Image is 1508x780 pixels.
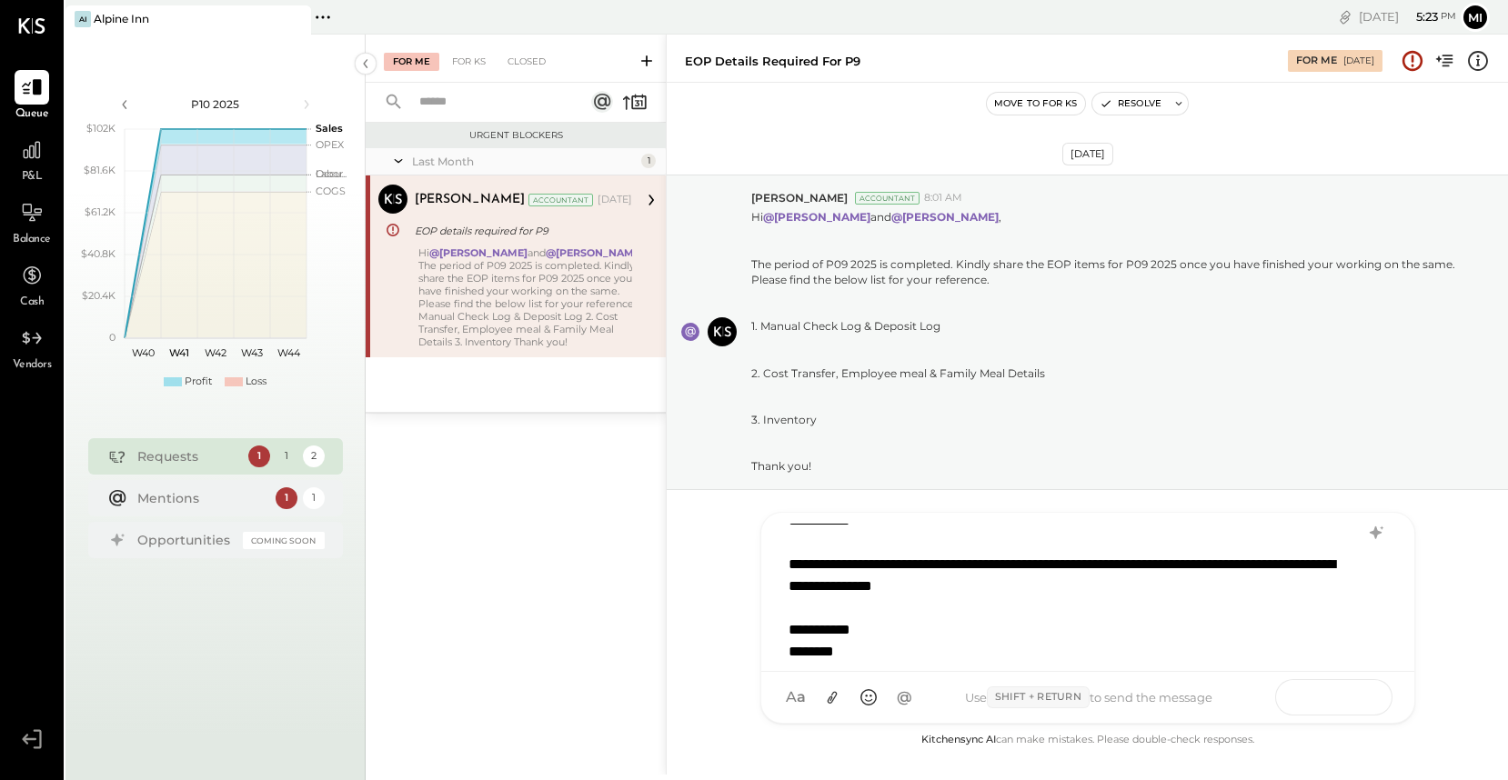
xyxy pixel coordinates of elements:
[641,154,656,168] div: 1
[169,346,189,359] text: W41
[303,487,325,509] div: 1
[276,346,300,359] text: W44
[316,122,343,135] text: Sales
[20,295,44,311] span: Cash
[109,331,116,344] text: 0
[1,258,63,311] a: Cash
[1461,3,1490,32] button: Mi
[546,246,644,259] strong: @[PERSON_NAME]
[1092,93,1169,115] button: Resolve
[94,11,149,26] div: Alpine Inn
[316,185,346,197] text: COGS
[889,681,921,714] button: @
[855,192,920,205] div: Accountant
[685,53,860,70] div: EOP details required for P9
[185,375,212,389] div: Profit
[243,532,325,549] div: Coming Soon
[276,487,297,509] div: 1
[891,210,999,224] strong: @[PERSON_NAME]
[137,489,266,507] div: Mentions
[1,321,63,374] a: Vendors
[415,191,525,209] div: [PERSON_NAME]
[415,222,627,240] div: EOP details required for P9
[412,154,637,169] div: Last Month
[248,445,270,467] div: 1
[921,686,1257,708] div: Use to send the message
[22,169,43,185] span: P&L
[246,375,266,389] div: Loss
[429,246,528,259] strong: @[PERSON_NAME]
[82,289,116,302] text: $20.4K
[1359,8,1456,25] div: [DATE]
[84,164,116,176] text: $81.6K
[241,346,263,359] text: W43
[751,209,1456,474] p: Hi and , The period of P09 2025 is completed. Kindly share the EOP items for P09 2025 once you ha...
[13,232,51,248] span: Balance
[418,246,646,348] div: Hi and , The period of P09 2025 is completed. Kindly share the EOP items for P09 2025 once you ha...
[1,70,63,123] a: Queue
[528,194,593,206] div: Accountant
[751,190,848,205] span: [PERSON_NAME]
[137,447,239,465] div: Requests
[1343,55,1374,67] div: [DATE]
[375,129,657,142] div: Urgent Blockers
[1062,143,1113,165] div: [DATE]
[763,210,870,224] strong: @[PERSON_NAME]
[443,53,495,71] div: For KS
[797,688,806,706] span: a
[1296,54,1337,68] div: For Me
[85,205,116,218] text: $61.2K
[384,53,439,71] div: For Me
[498,53,555,71] div: Closed
[303,445,325,467] div: 2
[1,133,63,185] a: P&L
[75,11,91,27] div: AI
[598,193,632,207] div: [DATE]
[205,346,226,359] text: W42
[987,93,1085,115] button: Move to for ks
[131,346,154,359] text: W40
[1276,675,1321,721] span: SEND
[276,445,297,467] div: 1
[924,191,962,205] span: 8:01 AM
[1336,7,1354,26] div: copy link
[897,688,912,706] span: @
[86,122,116,135] text: $102K
[138,96,293,112] div: P10 2025
[81,247,116,260] text: $40.8K
[137,531,234,549] div: Opportunities
[1,195,63,248] a: Balance
[779,681,812,714] button: Aa
[316,138,345,151] text: OPEX
[987,686,1090,708] span: Shift + Return
[15,106,49,123] span: Queue
[316,167,347,180] text: Occu...
[13,357,52,374] span: Vendors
